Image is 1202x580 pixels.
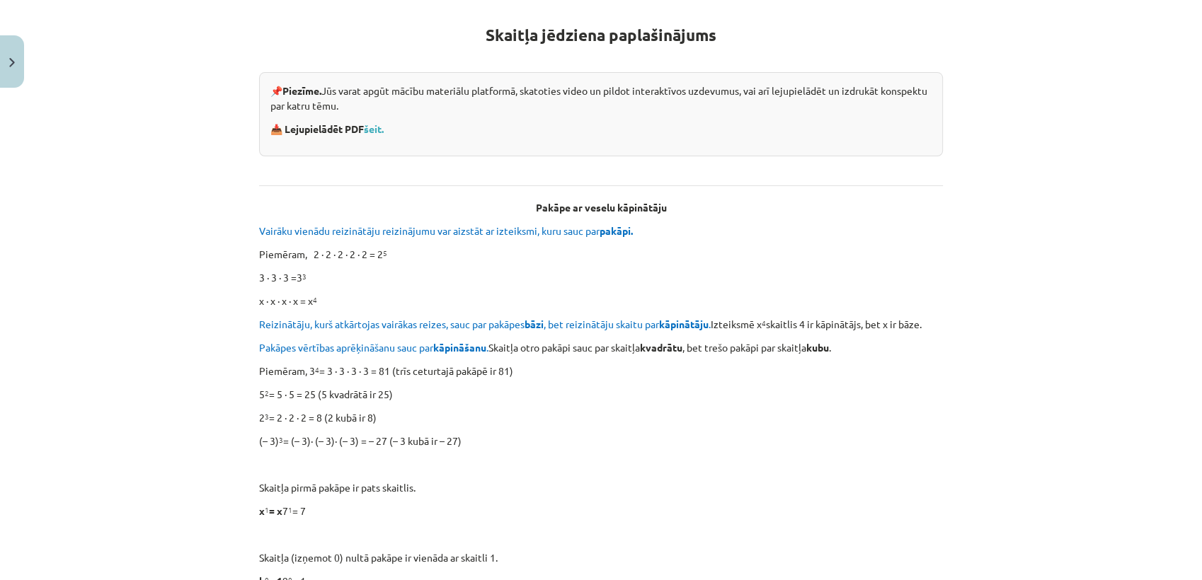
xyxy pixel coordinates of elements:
[270,83,932,113] p: 📌 Jūs varat apgūt mācību materiālu platformā, skatoties video un pildot interaktīvos uzdevumus, v...
[259,410,943,425] p: 2 = 2 ∙ 2 ∙ 2 = 8 (2 kubā ir 8)
[486,25,716,45] strong: Skaitļa jēdziena paplašinājums
[383,248,387,258] sup: 5
[259,434,943,448] p: (– 3) = (– 3)∙ (– 3)∙ (– 3) = – 27 (– 3 kubā ir – 27)
[259,224,635,237] span: Vairāku vienādu reizinātāju reizinājumu var aizstāt ar izteiksmi, kuru sauc par
[259,504,265,517] b: x
[433,341,486,354] b: kāpināšanu
[315,364,319,375] sup: 4
[259,341,488,354] span: Pakāpes vērtības aprēķināšanu sauc par .
[282,84,321,97] strong: Piezīme.
[313,294,317,305] sup: 4
[265,504,269,515] sup: 1
[659,318,709,330] b: kāpinātāju
[259,317,943,332] p: Izteiksmē x skaitlis 4 ir kāpinātājs, bet x ir bāze.
[259,294,943,308] p: x ∙ x ∙ x ∙ x = x
[270,122,386,135] strong: 📥 Lejupielādēt PDF
[525,318,544,330] b: bāzi
[259,340,943,355] p: Skaitļa otro pakāpi sauc par skaitļa , bet trešo pakāpi par skaitļa .
[536,201,667,214] b: Pakāpe ar veselu kāpinātāju
[259,387,943,402] p: 5 = 5 ∙ 5 = 25 (5 kvadrātā ir 25)
[259,364,943,378] p: Piemēram, 3 = 3 ∙ 3 ∙ 3 ∙ 3 = 81 (trīs ceturtajā pakāpē ir 81)
[279,434,283,445] sup: 3
[600,224,633,237] b: pakāpi.
[259,247,943,262] p: Piemēram, 2 ∙ 2 ∙ 2 ∙ 2 ∙ 2 = 2
[259,318,711,330] span: Reizinātāju, kurš atkārtojas vairākas reizes, sauc par pakāpes , bet reizinātāju skaitu par .
[640,341,682,354] b: kvadrātu
[269,504,282,517] b: = x
[259,550,943,565] p: Skaitļa (izņemot 0) nultā pakāpe ir vienāda ar skaitli 1.
[265,388,269,398] sup: 2
[302,271,307,282] sup: 3
[364,122,384,135] a: šeit.
[762,318,766,328] sup: 4
[259,480,943,495] p: Skaitļa pirmā pakāpe ir pats skaitlis.
[259,504,943,518] p: 7 = 7
[806,341,829,354] b: kubu
[259,270,943,285] p: 3 ∙ 3 ∙ 3 =3
[265,411,269,422] sup: 3
[288,504,292,515] sup: 1
[9,58,15,67] img: icon-close-lesson-0947bae3869378f0d4975bcd49f059093ad1ed9edebbc8119c70593378902aed.svg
